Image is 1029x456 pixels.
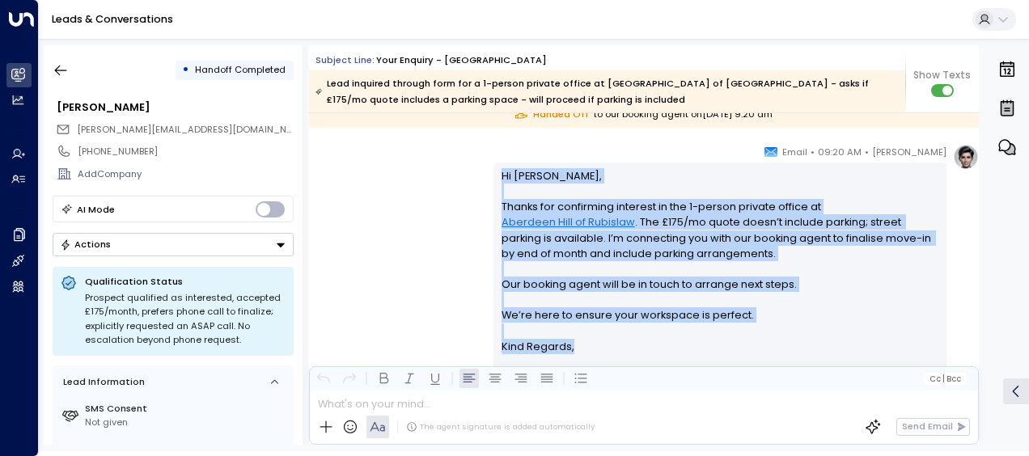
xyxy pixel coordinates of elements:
[913,68,971,82] span: Show Texts
[929,374,961,383] span: Cc Bcc
[340,369,359,388] button: Redo
[309,101,979,128] div: to our booking agent on [DATE] 9:20 am
[77,123,294,137] span: nishant.bhardwaj23@gmail.com
[315,53,375,66] span: Subject Line:
[315,75,897,108] div: Lead inquired through form for a 1-person private office at [GEOGRAPHIC_DATA] of [GEOGRAPHIC_DATA...
[314,369,333,388] button: Undo
[60,239,111,250] div: Actions
[376,53,547,67] div: Your enquiry - [GEOGRAPHIC_DATA]
[182,58,189,82] div: •
[78,167,293,181] div: AddCompany
[782,144,807,160] span: Email
[77,201,115,217] div: AI Mode
[502,214,635,230] a: Aberdeen Hill of Rubislaw
[502,168,939,339] p: Hi [PERSON_NAME], Thanks for confirming interest in the 1-person private office at . The £175/mo ...
[85,275,286,288] p: Qualification Status
[85,402,288,416] label: SMS Consent
[515,108,589,121] span: Handed Off
[502,339,574,354] span: Kind Regards,
[52,12,173,26] a: Leads & Conversations
[53,233,294,256] div: Button group with a nested menu
[195,63,286,76] span: Handoff Completed
[953,144,979,170] img: profile-logo.png
[924,373,966,385] button: Cc|Bcc
[85,291,286,348] div: Prospect qualified as interested, accepted £175/month, prefers phone call to finalize; explicitly...
[406,421,595,433] div: The agent signature is added automatically
[85,416,288,429] div: Not given
[77,123,309,136] span: [PERSON_NAME][EMAIL_ADDRESS][DOMAIN_NAME]
[818,144,862,160] span: 09:20 AM
[53,233,294,256] button: Actions
[942,374,945,383] span: |
[57,99,293,115] div: [PERSON_NAME]
[872,144,946,160] span: [PERSON_NAME]
[78,145,293,158] div: [PHONE_NUMBER]
[58,375,145,389] div: Lead Information
[811,144,815,160] span: •
[865,144,869,160] span: •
